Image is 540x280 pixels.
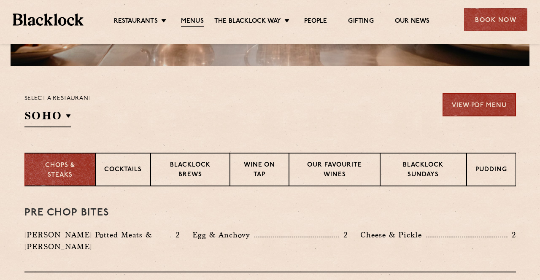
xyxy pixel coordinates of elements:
[464,8,527,31] div: Book Now
[214,17,281,26] a: The Blacklock Way
[443,93,516,116] a: View PDF Menu
[475,165,507,176] p: Pudding
[304,17,327,26] a: People
[24,207,516,218] h3: Pre Chop Bites
[348,17,373,26] a: Gifting
[389,161,458,180] p: Blacklock Sundays
[360,229,426,241] p: Cheese & Pickle
[171,229,180,240] p: 2
[239,161,280,180] p: Wine on Tap
[114,17,158,26] a: Restaurants
[159,161,221,180] p: Blacklock Brews
[298,161,371,180] p: Our favourite wines
[192,229,254,241] p: Egg & Anchovy
[508,229,516,240] p: 2
[395,17,430,26] a: Our News
[181,17,204,27] a: Menus
[339,229,348,240] p: 2
[13,13,84,25] img: BL_Textured_Logo-footer-cropped.svg
[24,108,71,127] h2: SOHO
[24,93,92,104] p: Select a restaurant
[34,161,86,180] p: Chops & Steaks
[104,165,142,176] p: Cocktails
[24,229,170,253] p: [PERSON_NAME] Potted Meats & [PERSON_NAME]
